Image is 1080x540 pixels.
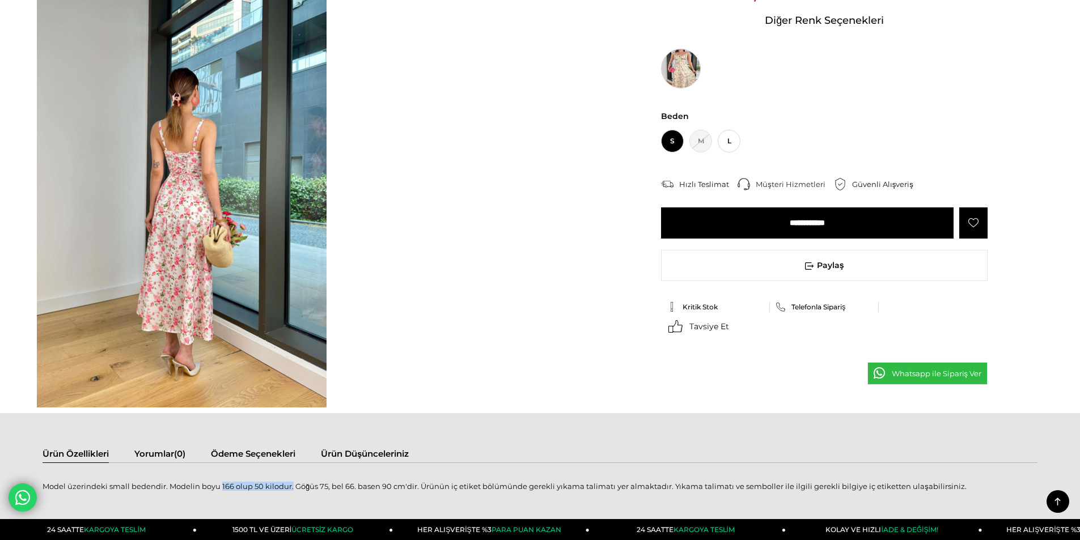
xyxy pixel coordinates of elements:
[834,178,846,190] img: security.png
[661,111,988,121] span: Beden
[134,448,174,459] span: Yorumlar
[291,525,353,534] span: ÜCRETSİZ KARGO
[881,525,938,534] span: İADE & DEĞİŞİM!
[662,250,987,280] span: Paylaş
[718,130,740,152] span: L
[197,519,393,540] a: 1500 TL VE ÜZERİÜCRETSİZ KARGO
[134,448,185,462] a: Yorumlar(0)
[776,302,873,312] a: Telefonla Sipariş
[1,519,197,540] a: 24 SAATTEKARGOYA TESLİM
[756,179,834,189] div: Müşteri Hizmetleri
[174,448,185,459] span: (0)
[211,448,295,462] a: Ödeme Seçenekleri
[492,525,561,534] span: PARA PUAN KAZAN
[321,448,409,462] a: Ürün Düşünceleriniz
[765,11,884,29] span: Diğer Renk Seçenekleri
[738,178,750,190] img: call-center.png
[852,179,922,189] div: Güvenli Alışveriş
[959,207,988,239] a: Favorilere Ekle
[679,179,738,189] div: Hızlı Teslimat
[867,362,988,385] a: Whatsapp ile Sipariş Ver
[689,130,712,152] span: M
[667,302,764,312] a: Kritik Stok
[689,321,729,331] span: Tavsiye Et
[683,303,718,311] span: Kritik Stok
[43,482,1037,491] p: Model üzerindeki small bedendir. Modelin boyu 166 olup 50 kilodur. Göğüs 75, bel 66. basen 90 cm'...
[661,130,684,152] span: S
[84,525,145,534] span: KARGOYA TESLİM
[590,519,786,540] a: 24 SAATTEKARGOYA TESLİM
[791,303,845,311] span: Telefonla Sipariş
[43,448,109,462] a: Ürün Özellikleri
[674,525,735,534] span: KARGOYA TESLİM
[393,519,589,540] a: HER ALIŞVERİŞTE %3PARA PUAN KAZAN
[786,519,982,540] a: KOLAY VE HIZLIİADE & DEĞİŞİM!
[661,178,674,190] img: shipping.png
[661,49,701,88] img: Askılı Göğüs Kısmı Büzgülü Yuflin Sarı Kadın Çiçekli Elbise 25Y339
